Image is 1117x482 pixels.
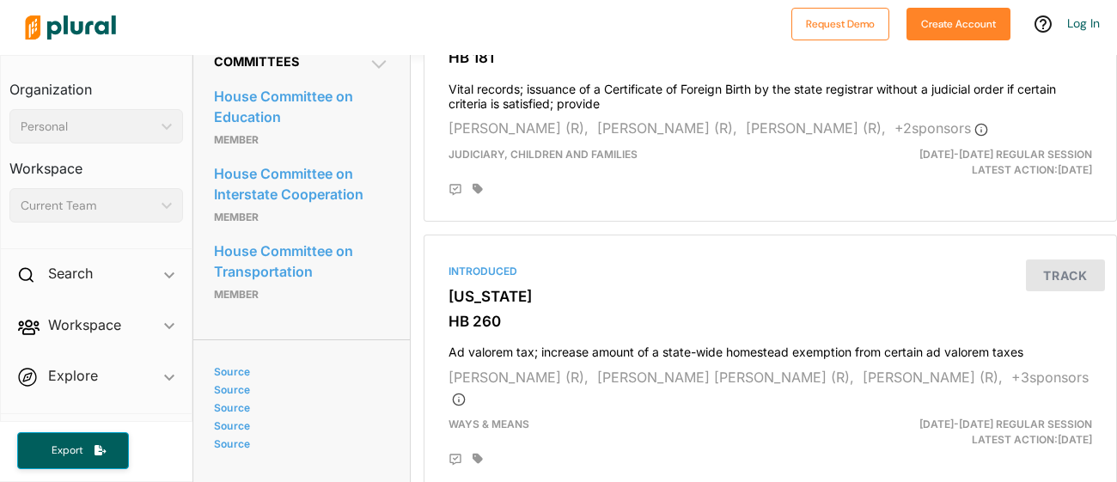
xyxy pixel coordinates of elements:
span: [PERSON_NAME] (R), [449,369,589,386]
span: [DATE]-[DATE] Regular Session [919,418,1092,430]
h2: Search [48,264,93,283]
h3: Organization [9,64,183,102]
a: Log In [1067,15,1100,31]
a: Source [214,365,384,378]
a: Source [214,401,384,414]
a: Source [214,383,384,396]
button: Request Demo [791,8,889,40]
a: House Committee on Transportation [214,238,389,284]
span: [PERSON_NAME] [PERSON_NAME] (R), [597,369,854,386]
span: Committees [214,54,299,69]
span: [PERSON_NAME] (R), [597,119,737,137]
p: Member [214,130,389,150]
a: Source [214,437,384,450]
h3: HB 181 [449,49,1092,66]
button: Create Account [906,8,1010,40]
span: [PERSON_NAME] (R), [863,369,1003,386]
div: Add tags [473,453,483,465]
h3: HB 260 [449,313,1092,330]
p: Member [214,284,389,305]
p: Member [214,207,389,228]
h3: [US_STATE] [449,288,1092,305]
span: + 2 sponsor s [894,119,988,137]
div: Introduced [449,264,1092,279]
a: Request Demo [791,14,889,32]
h4: Vital records; issuance of a Certificate of Foreign Birth by the state registrar without a judici... [449,74,1092,112]
div: Latest Action: [DATE] [882,417,1105,448]
div: Current Team [21,197,155,215]
a: Source [214,419,384,432]
a: House Committee on Education [214,83,389,130]
span: [DATE]-[DATE] Regular Session [919,148,1092,161]
a: House Committee on Interstate Cooperation [214,161,389,207]
div: Latest Action: [DATE] [882,147,1105,178]
span: Judiciary, Children and Families [449,148,638,161]
button: Export [17,432,129,469]
span: + 3 sponsor s [449,369,1089,406]
span: Export [40,443,95,458]
a: Create Account [906,14,1010,32]
span: [PERSON_NAME] (R), [449,119,589,137]
div: Add Position Statement [449,453,462,467]
button: Track [1026,259,1105,291]
div: Personal [21,118,155,136]
h3: Workspace [9,143,183,181]
span: Ways & Means [449,418,529,430]
div: Add tags [473,183,483,195]
div: Add Position Statement [449,183,462,197]
span: [PERSON_NAME] (R), [746,119,886,137]
h4: Ad valorem tax; increase amount of a state-wide homestead exemption from certain ad valorem taxes [449,337,1092,360]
